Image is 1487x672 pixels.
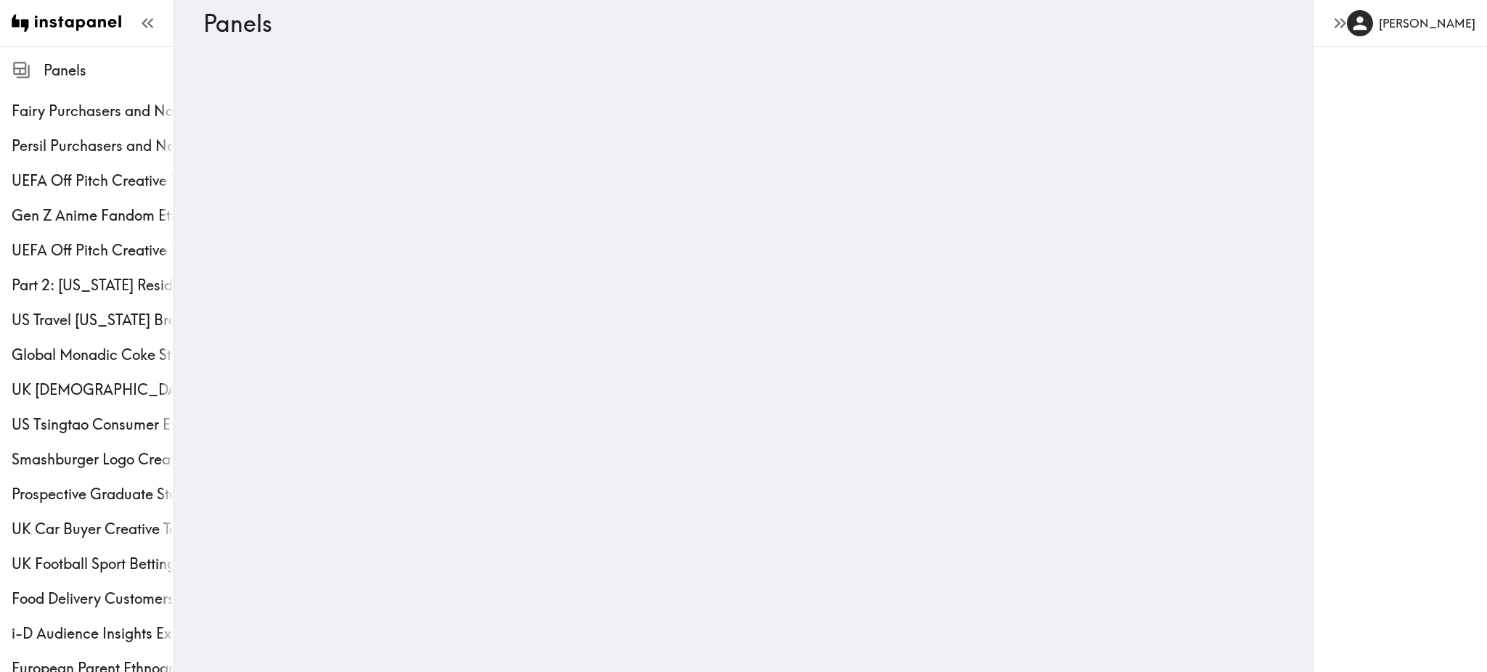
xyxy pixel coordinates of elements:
[12,589,174,609] span: Food Delivery Customers
[12,171,174,191] span: UEFA Off Pitch Creative Testing QOTW
[12,519,174,539] span: UK Car Buyer Creative Testing
[12,240,174,261] span: UEFA Off Pitch Creative Testing
[12,275,174,295] div: Part 2: Utah Resident Impaired Driving Ethnography
[12,414,174,435] span: US Tsingtao Consumer Ethnography
[12,310,174,330] div: US Travel Texas Brand Lift Study
[12,136,174,156] span: Persil Purchasers and Non Purchasers Ethnography
[12,310,174,330] span: US Travel [US_STATE] Brand Lift Study
[203,9,1272,37] h3: Panels
[12,345,174,365] span: Global Monadic Coke Study
[44,60,174,81] span: Panels
[12,101,174,121] span: Fairy Purchasers and Non-Purchasers Ethnography
[12,380,174,400] span: UK [DEMOGRAPHIC_DATA] Diaspora Ethnography Proposal
[12,205,174,226] span: Gen Z Anime Fandom Ethnography
[1379,15,1475,31] h6: [PERSON_NAME]
[12,449,174,470] span: Smashburger Logo Creative Testing
[12,380,174,400] div: UK Portuguese Diaspora Ethnography Proposal
[12,623,174,644] span: i-D Audience Insights Exploratory
[12,554,174,574] span: UK Football Sport Betting Blocks Exploratory
[12,484,174,504] span: Prospective Graduate Student Ethnography
[12,275,174,295] span: Part 2: [US_STATE] Resident Impaired Driving Ethnography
